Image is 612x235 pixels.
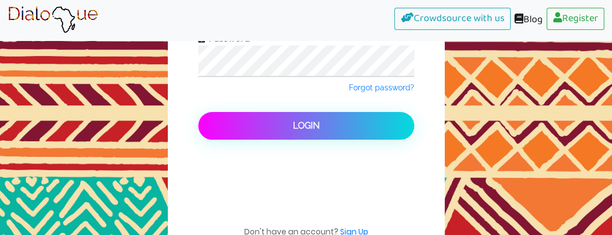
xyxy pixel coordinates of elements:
[205,33,250,44] span: Password
[511,8,547,33] a: Blog
[547,8,604,30] a: Register
[293,120,320,131] span: Login
[394,8,511,30] a: Crowdsource with us
[198,112,414,140] button: Login
[349,82,414,93] a: Forgot password?
[349,83,414,92] span: Forgot password?
[8,6,98,34] img: Brand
